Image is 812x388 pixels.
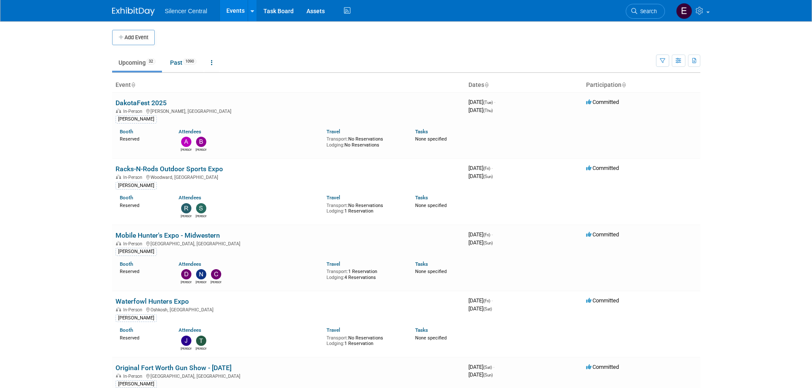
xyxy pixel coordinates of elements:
[483,233,490,237] span: (Fri)
[116,241,121,245] img: In-Person Event
[116,248,157,256] div: [PERSON_NAME]
[116,364,231,372] a: Original Fort Worth Gun Show - [DATE]
[181,336,191,346] img: Justin Armstrong
[586,231,619,238] span: Committed
[327,129,340,135] a: Travel
[179,261,201,267] a: Attendees
[112,30,155,45] button: Add Event
[415,136,447,142] span: None specified
[468,107,493,113] span: [DATE]
[484,81,488,88] a: Sort by Start Date
[120,327,133,333] a: Booth
[183,58,196,65] span: 1090
[468,297,493,304] span: [DATE]
[120,129,133,135] a: Booth
[179,195,201,201] a: Attendees
[116,165,223,173] a: Racks-N-Rods Outdoor Sports Expo
[196,346,206,351] div: Tyler Phillips
[196,203,206,213] img: Sarah Young
[415,195,428,201] a: Tasks
[116,380,157,388] div: [PERSON_NAME]
[181,269,191,279] img: Danielle Osterman
[586,165,619,171] span: Committed
[179,327,201,333] a: Attendees
[586,297,619,304] span: Committed
[626,4,665,19] a: Search
[483,373,493,377] span: (Sun)
[196,137,206,147] img: Billee Page
[621,81,626,88] a: Sort by Participation Type
[468,239,493,246] span: [DATE]
[123,307,145,313] span: In-Person
[327,275,344,280] span: Lodging:
[327,136,348,142] span: Transport:
[120,333,166,341] div: Reserved
[468,99,495,105] span: [DATE]
[131,81,135,88] a: Sort by Event Name
[327,261,340,267] a: Travel
[196,213,206,218] div: Sarah Young
[123,109,145,114] span: In-Person
[181,346,191,351] div: Justin Armstrong
[468,165,493,171] span: [DATE]
[415,203,447,208] span: None specified
[123,241,145,247] span: In-Person
[120,195,133,201] a: Booth
[116,372,462,379] div: [GEOGRAPHIC_DATA], [GEOGRAPHIC_DATA]
[116,175,121,179] img: In-Person Event
[123,374,145,379] span: In-Person
[116,231,220,239] a: Mobile Hunter's Expo - Midwestern
[483,307,492,311] span: (Sat)
[181,203,191,213] img: Rob Young
[415,261,428,267] a: Tasks
[415,129,428,135] a: Tasks
[468,305,492,312] span: [DATE]
[116,297,189,305] a: Waterfowl Hunters Expo
[327,327,340,333] a: Travel
[112,55,162,71] a: Upcoming32
[196,147,206,152] div: Billee Page
[327,195,340,201] a: Travel
[116,314,157,322] div: [PERSON_NAME]
[120,261,133,267] a: Booth
[196,336,206,346] img: Tyler Phillips
[164,55,203,71] a: Past1090
[181,213,191,218] div: Rob Young
[483,108,493,113] span: (Thu)
[415,327,428,333] a: Tasks
[327,201,402,214] div: No Reservations 1 Reservation
[327,203,348,208] span: Transport:
[583,78,700,92] th: Participation
[112,78,465,92] th: Event
[179,129,201,135] a: Attendees
[493,364,494,370] span: -
[123,175,145,180] span: In-Person
[483,241,493,245] span: (Sun)
[116,374,121,378] img: In-Person Event
[491,165,493,171] span: -
[327,341,344,346] span: Lodging:
[468,231,493,238] span: [DATE]
[494,99,495,105] span: -
[586,99,619,105] span: Committed
[415,335,447,341] span: None specified
[116,109,121,113] img: In-Person Event
[181,147,191,152] div: Andrew Sorenson
[483,100,493,105] span: (Tue)
[120,135,166,142] div: Reserved
[586,364,619,370] span: Committed
[676,3,692,19] img: Eduardo Contreras
[196,269,206,279] img: Nickolas Osterman
[483,365,492,370] span: (Sat)
[146,58,156,65] span: 32
[327,333,402,347] div: No Reservations 1 Reservation
[116,173,462,180] div: Woodward, [GEOGRAPHIC_DATA]
[120,267,166,275] div: Reserved
[116,182,157,190] div: [PERSON_NAME]
[468,364,494,370] span: [DATE]
[327,269,348,274] span: Transport:
[465,78,583,92] th: Dates
[415,269,447,274] span: None specified
[116,306,462,313] div: Oshkosh, [GEOGRAPHIC_DATA]
[327,135,402,148] div: No Reservations No Reservations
